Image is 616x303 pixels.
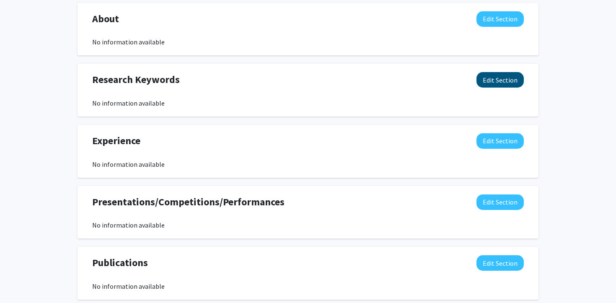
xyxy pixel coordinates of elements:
[476,11,524,27] button: Edit About
[92,159,524,169] div: No information available
[476,133,524,149] button: Edit Experience
[92,37,524,47] div: No information available
[92,281,524,291] div: No information available
[92,220,524,230] div: No information available
[476,255,524,271] button: Edit Publications
[92,133,140,148] span: Experience
[6,265,36,297] iframe: Chat
[92,255,148,270] span: Publications
[92,194,285,210] span: Presentations/Competitions/Performances
[476,194,524,210] button: Edit Presentations/Competitions/Performances
[92,72,180,87] span: Research Keywords
[92,11,119,26] span: About
[476,72,524,88] button: Edit Research Keywords
[92,98,524,108] div: No information available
